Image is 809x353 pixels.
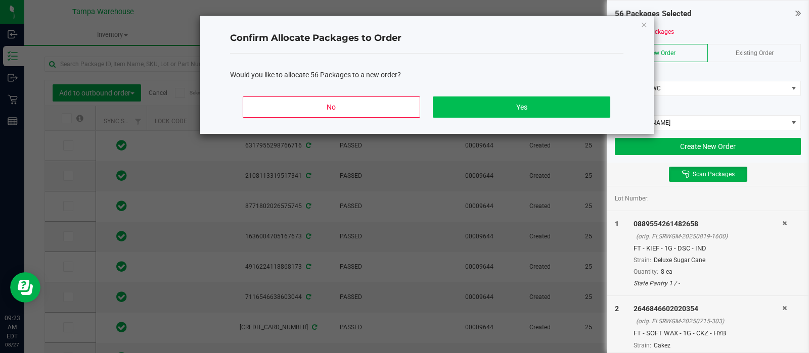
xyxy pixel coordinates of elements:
h4: Confirm Allocate Packages to Order [230,32,623,45]
div: Would you like to allocate 56 Packages to a new order? [230,70,623,80]
button: No [243,96,420,118]
button: Close [641,18,648,30]
button: Yes [433,96,610,118]
iframe: Resource center [10,272,40,302]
